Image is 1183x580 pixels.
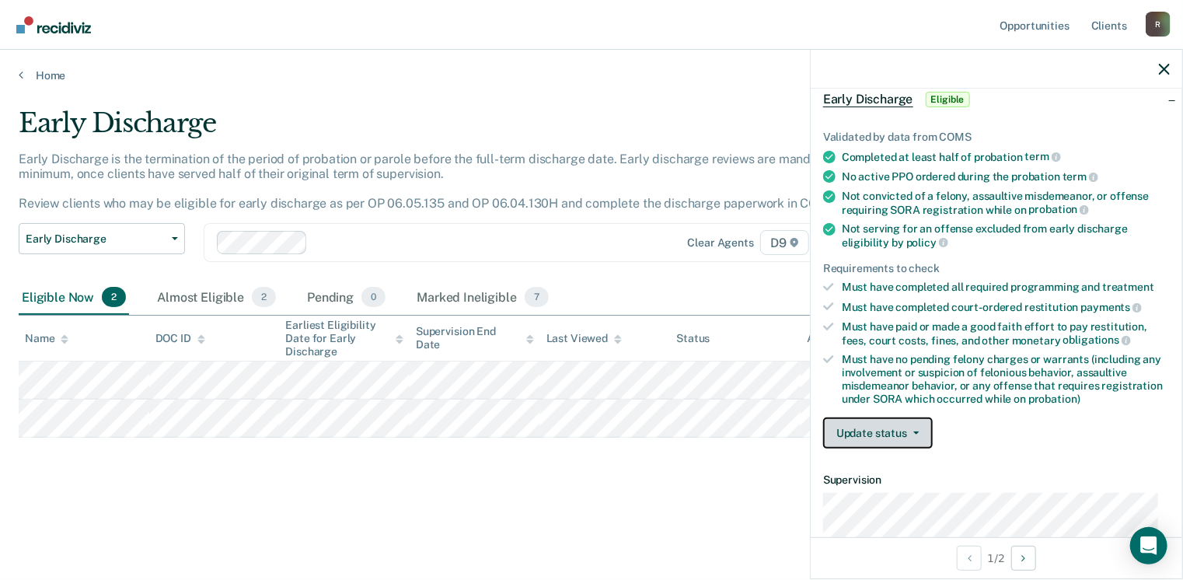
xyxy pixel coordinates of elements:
[304,281,389,315] div: Pending
[823,92,913,107] span: Early Discharge
[842,169,1170,183] div: No active PPO ordered during the probation
[811,537,1182,578] div: 1 / 2
[1130,527,1167,564] div: Open Intercom Messenger
[1028,393,1080,405] span: probation)
[26,232,166,246] span: Early Discharge
[285,319,403,358] div: Earliest Eligibility Date for Early Discharge
[102,287,126,307] span: 2
[25,332,68,345] div: Name
[525,287,549,307] span: 7
[1029,203,1090,215] span: probation
[823,473,1170,487] dt: Supervision
[252,287,276,307] span: 2
[842,150,1170,164] div: Completed at least half of probation
[1081,301,1143,313] span: payments
[842,320,1170,347] div: Must have paid or made a good faith effort to pay restitution, fees, court costs, fines, and othe...
[842,190,1170,216] div: Not convicted of a felony, assaultive misdemeanor, or offense requiring SORA registration while on
[546,332,622,345] div: Last Viewed
[842,222,1170,249] div: Not serving for an offense excluded from early discharge eligibility by
[416,325,534,351] div: Supervision End Date
[16,16,91,33] img: Recidiviz
[807,332,880,345] div: Assigned to
[676,332,710,345] div: Status
[19,152,854,211] p: Early Discharge is the termination of the period of probation or parole before the full-term disc...
[1146,12,1171,37] div: R
[414,281,552,315] div: Marked Ineligible
[811,75,1182,124] div: Early DischargeEligible
[760,230,809,255] span: D9
[1146,12,1171,37] button: Profile dropdown button
[155,332,205,345] div: DOC ID
[823,262,1170,275] div: Requirements to check
[1025,150,1061,162] span: term
[361,287,386,307] span: 0
[19,107,906,152] div: Early Discharge
[842,353,1170,405] div: Must have no pending felony charges or warrants (including any involvement or suspicion of feloni...
[906,236,948,249] span: policy
[957,546,982,571] button: Previous Opportunity
[842,300,1170,314] div: Must have completed court-ordered restitution
[1063,170,1098,183] span: term
[688,236,754,250] div: Clear agents
[823,418,933,449] button: Update status
[926,92,970,107] span: Eligible
[19,68,1164,82] a: Home
[842,281,1170,294] div: Must have completed all required programming and
[19,281,129,315] div: Eligible Now
[154,281,279,315] div: Almost Eligible
[1011,546,1036,571] button: Next Opportunity
[1102,281,1154,293] span: treatment
[823,131,1170,144] div: Validated by data from COMS
[1063,334,1131,346] span: obligations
